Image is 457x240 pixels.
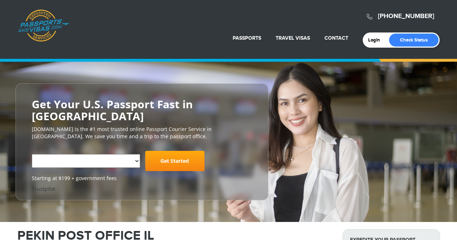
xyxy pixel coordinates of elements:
a: Trustpilot [32,186,55,192]
a: [PHONE_NUMBER] [378,12,434,20]
a: Contact [324,35,348,41]
a: Travel Visas [276,35,310,41]
a: Passports [233,35,261,41]
a: Check Status [389,34,439,47]
h2: Get Your U.S. Passport Fast in [GEOGRAPHIC_DATA] [32,98,252,122]
p: [DOMAIN_NAME] is the #1 most trusted online Passport Courier Service in [GEOGRAPHIC_DATA]. We sav... [32,126,252,140]
span: Starting at $199 + government fees [32,175,252,182]
a: Login [368,37,385,43]
a: Passports & [DOMAIN_NAME] [18,9,69,42]
a: Get Started [145,151,204,171]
